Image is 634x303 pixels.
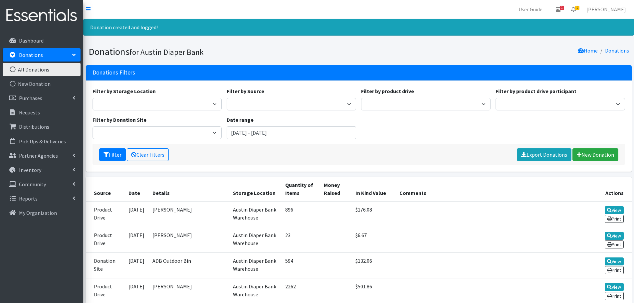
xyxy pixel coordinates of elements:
a: View [605,232,624,240]
td: $176.08 [351,201,396,227]
th: In Kind Value [351,177,396,201]
p: Distributions [19,123,49,130]
td: [PERSON_NAME] [148,227,229,252]
a: Purchases [3,91,81,105]
p: Pick Ups & Deliveries [19,138,66,145]
th: Details [148,177,229,201]
a: Inventory [3,163,81,177]
label: Filter by Storage Location [93,87,156,95]
label: Filter by product drive [361,87,414,95]
a: [PERSON_NAME] [581,3,631,16]
a: Print [605,240,624,248]
th: Money Raised [320,177,351,201]
a: New Donation [572,148,618,161]
td: 594 [281,253,320,278]
p: Purchases [19,95,42,101]
p: Inventory [19,167,41,173]
input: January 1, 2011 - December 31, 2011 [227,126,356,139]
a: Clear Filters [127,148,169,161]
td: Product Drive [86,201,124,227]
p: Dashboard [19,37,44,44]
th: Date [124,177,148,201]
td: $6.67 [351,227,396,252]
th: Source [86,177,124,201]
label: Date range [227,116,254,124]
p: Partner Agencies [19,152,58,159]
a: User Guide [513,3,548,16]
img: HumanEssentials [3,4,81,27]
a: Home [578,47,598,54]
label: Filter by Donation Site [93,116,146,124]
td: ADB Outdoor Bin [148,253,229,278]
td: [PERSON_NAME] [148,201,229,227]
td: Austin Diaper Bank Warehouse [229,227,281,252]
a: Reports [3,192,81,205]
p: Donations [19,52,43,58]
a: 1 [566,3,581,16]
a: Print [605,215,624,223]
a: Dashboard [3,34,81,47]
td: [DATE] [124,201,148,227]
p: Requests [19,109,40,116]
div: Donation created and logged! [83,19,634,36]
a: View [605,206,624,214]
label: Filter by product drive participant [496,87,576,95]
p: My Organization [19,210,57,216]
p: Reports [19,195,38,202]
a: Community [3,178,81,191]
td: [DATE] [124,227,148,252]
label: Filter by Source [227,87,264,95]
td: 23 [281,227,320,252]
a: 1 [550,3,566,16]
a: Distributions [3,120,81,133]
button: Filter [99,148,126,161]
td: Donation Site [86,253,124,278]
h1: Donations [89,46,356,58]
a: All Donations [3,63,81,76]
span: 1 [575,6,579,10]
small: for Austin Diaper Bank [129,47,204,57]
a: New Donation [3,77,81,90]
a: View [605,283,624,291]
a: Donations [605,47,629,54]
th: Storage Location [229,177,281,201]
td: Austin Diaper Bank Warehouse [229,253,281,278]
a: View [605,257,624,265]
a: Requests [3,106,81,119]
a: Partner Agencies [3,149,81,162]
th: Actions [592,177,631,201]
a: Pick Ups & Deliveries [3,135,81,148]
td: $132.06 [351,253,396,278]
a: Print [605,292,624,300]
td: Austin Diaper Bank Warehouse [229,201,281,227]
th: Quantity of Items [281,177,320,201]
td: 896 [281,201,320,227]
a: My Organization [3,206,81,220]
a: Print [605,266,624,274]
a: Donations [3,48,81,62]
td: [DATE] [124,253,148,278]
p: Community [19,181,46,188]
span: 1 [560,6,564,10]
a: Export Donations [517,148,571,161]
th: Comments [395,177,592,201]
td: Product Drive [86,227,124,252]
h3: Donations Filters [93,69,135,76]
